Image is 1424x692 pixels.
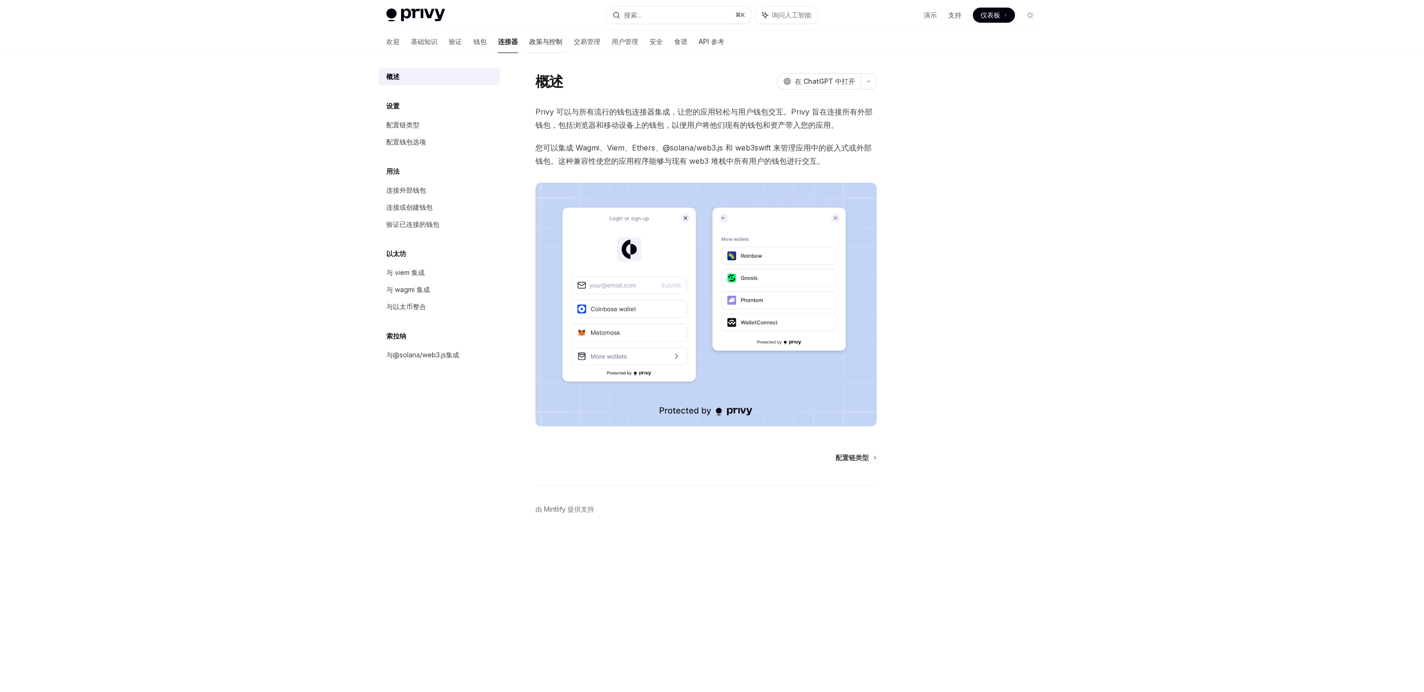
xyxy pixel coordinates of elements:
[386,9,445,22] img: 灯光标志
[836,453,869,461] font: 配置链类型
[379,199,500,216] a: 连接或创建钱包
[386,121,419,129] font: 配置链类型
[574,30,600,53] a: 交易管理
[379,133,500,151] a: 配置钱包选项
[674,30,687,53] a: 食谱
[386,351,459,359] font: 与@solana/web3.js集成
[535,183,877,426] img: 连接器3
[574,37,600,45] font: 交易管理
[386,167,400,175] font: 用法
[756,7,818,24] button: 询问人工智能
[379,182,500,199] a: 连接外部钱包
[386,249,406,257] font: 以太坊
[386,30,400,53] a: 欢迎
[386,138,426,146] font: 配置钱包选项
[386,72,400,80] font: 概述
[650,37,663,45] font: 安全
[1023,8,1038,23] button: 切换暗模式
[606,7,751,24] button: 搜索...⌘K
[777,73,861,89] button: 在 ChatGPT 中打开
[386,220,439,228] font: 验证已连接的钱包
[379,68,500,85] a: 概述
[795,77,855,85] font: 在 ChatGPT 中打开
[386,268,425,276] font: 与 viem 集成
[473,37,487,45] font: 钱包
[379,346,500,364] a: 与@solana/web3.js集成
[529,30,562,53] a: 政策与控制
[386,285,430,293] font: 与 wagmi 集成
[386,203,433,211] font: 连接或创建钱包
[379,216,500,233] a: 验证已连接的钱包
[535,107,872,130] font: Privy 可以与所有流行的钱包连接器集成，让您的应用轻松与用户钱包交互。Privy 旨在连接所有外部钱包，包括浏览器和移动设备上的钱包，以便用户将他们现有的钱包和资产带入您的应用。
[379,298,500,315] a: 与以太币整合
[980,11,1000,19] font: 仪表板
[612,37,638,45] font: 用户管理
[535,505,594,514] a: 由 Mintlify 提供支持
[535,505,594,513] font: 由 Mintlify 提供支持
[386,332,406,340] font: 索拉纳
[699,37,724,45] font: API 参考
[948,11,961,19] font: 支持
[379,281,500,298] a: 与 wagmi 集成
[386,186,426,194] font: 连接外部钱包
[624,11,641,19] font: 搜索...
[924,11,937,19] font: 演示
[411,30,437,53] a: 基础知识
[535,143,872,166] font: 您可以集成 Wagmi、Viem、Ethers、@solana/web3.js 和 web3swift 来管理应用中的嵌入式或外部钱包。这种兼容性使您的应用程序能够与现有 web3 堆栈中所有用...
[449,30,462,53] a: 验证
[836,453,876,462] a: 配置链类型
[498,37,518,45] font: 连接器
[498,30,518,53] a: 连接器
[772,11,811,19] font: 询问人工智能
[386,37,400,45] font: 欢迎
[473,30,487,53] a: 钱包
[386,302,426,311] font: 与以太币整合
[699,30,724,53] a: API 参考
[386,102,400,110] font: 设置
[650,30,663,53] a: 安全
[411,37,437,45] font: 基础知识
[741,11,745,18] font: K
[973,8,1015,23] a: 仪表板
[379,264,500,281] a: 与 viem 集成
[449,37,462,45] font: 验证
[612,30,638,53] a: 用户管理
[735,11,741,18] font: ⌘
[529,37,562,45] font: 政策与控制
[379,116,500,133] a: 配置链类型
[674,37,687,45] font: 食谱
[924,10,937,20] a: 演示
[535,73,563,90] font: 概述
[948,10,961,20] a: 支持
